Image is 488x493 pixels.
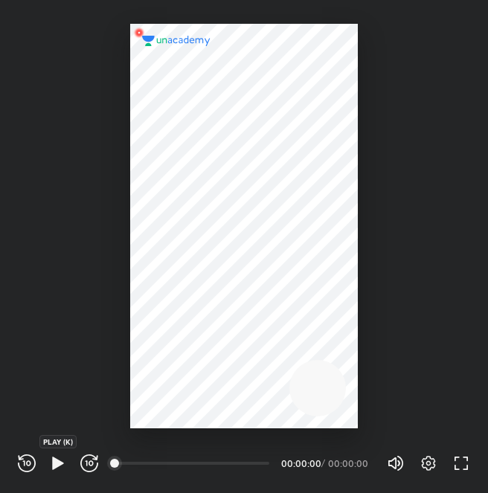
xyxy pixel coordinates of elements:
div: 00:00:00 [328,459,369,468]
div: PLAY (K) [39,435,77,448]
div: 00:00:00 [281,459,318,468]
div: / [321,459,325,468]
img: wMgqJGBwKWe8AAAAABJRU5ErkJggg== [130,24,148,42]
img: logo.2a7e12a2.svg [142,36,211,46]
